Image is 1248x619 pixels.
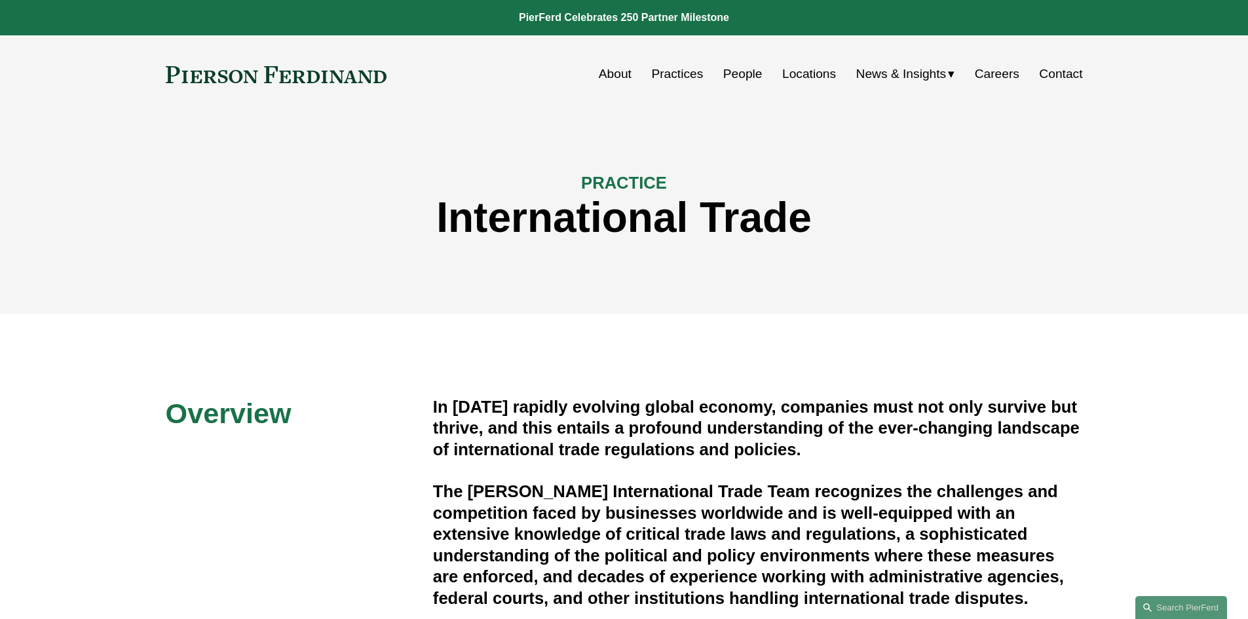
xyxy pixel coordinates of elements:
[166,398,292,429] span: Overview
[433,481,1083,609] h4: The [PERSON_NAME] International Trade Team recognizes the challenges and competition faced by bus...
[433,396,1083,460] h4: In [DATE] rapidly evolving global economy, companies must not only survive but thrive, and this e...
[856,63,947,86] span: News & Insights
[1135,596,1227,619] a: Search this site
[856,62,955,86] a: folder dropdown
[599,62,632,86] a: About
[1039,62,1082,86] a: Contact
[723,62,763,86] a: People
[581,174,667,192] span: PRACTICE
[651,62,703,86] a: Practices
[166,194,1083,242] h1: International Trade
[975,62,1019,86] a: Careers
[782,62,836,86] a: Locations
